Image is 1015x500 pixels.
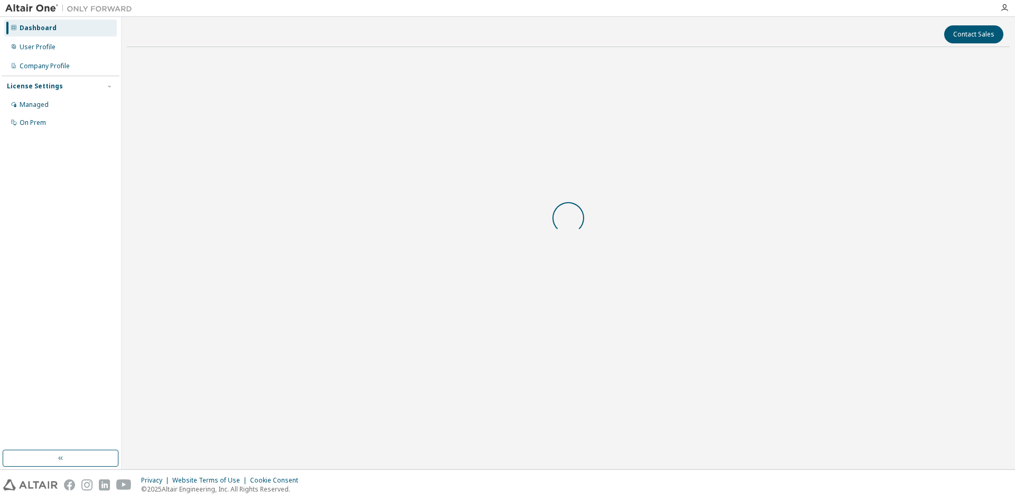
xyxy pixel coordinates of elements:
div: Cookie Consent [250,476,304,485]
img: Altair One [5,3,137,14]
div: Privacy [141,476,172,485]
div: Managed [20,101,49,109]
img: linkedin.svg [99,479,110,490]
div: License Settings [7,82,63,90]
div: Website Terms of Use [172,476,250,485]
img: youtube.svg [116,479,132,490]
p: © 2025 Altair Engineering, Inc. All Rights Reserved. [141,485,304,494]
button: Contact Sales [944,25,1003,43]
img: instagram.svg [81,479,93,490]
div: On Prem [20,119,46,127]
img: altair_logo.svg [3,479,58,490]
div: Company Profile [20,62,70,70]
div: User Profile [20,43,56,51]
div: Dashboard [20,24,57,32]
img: facebook.svg [64,479,75,490]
